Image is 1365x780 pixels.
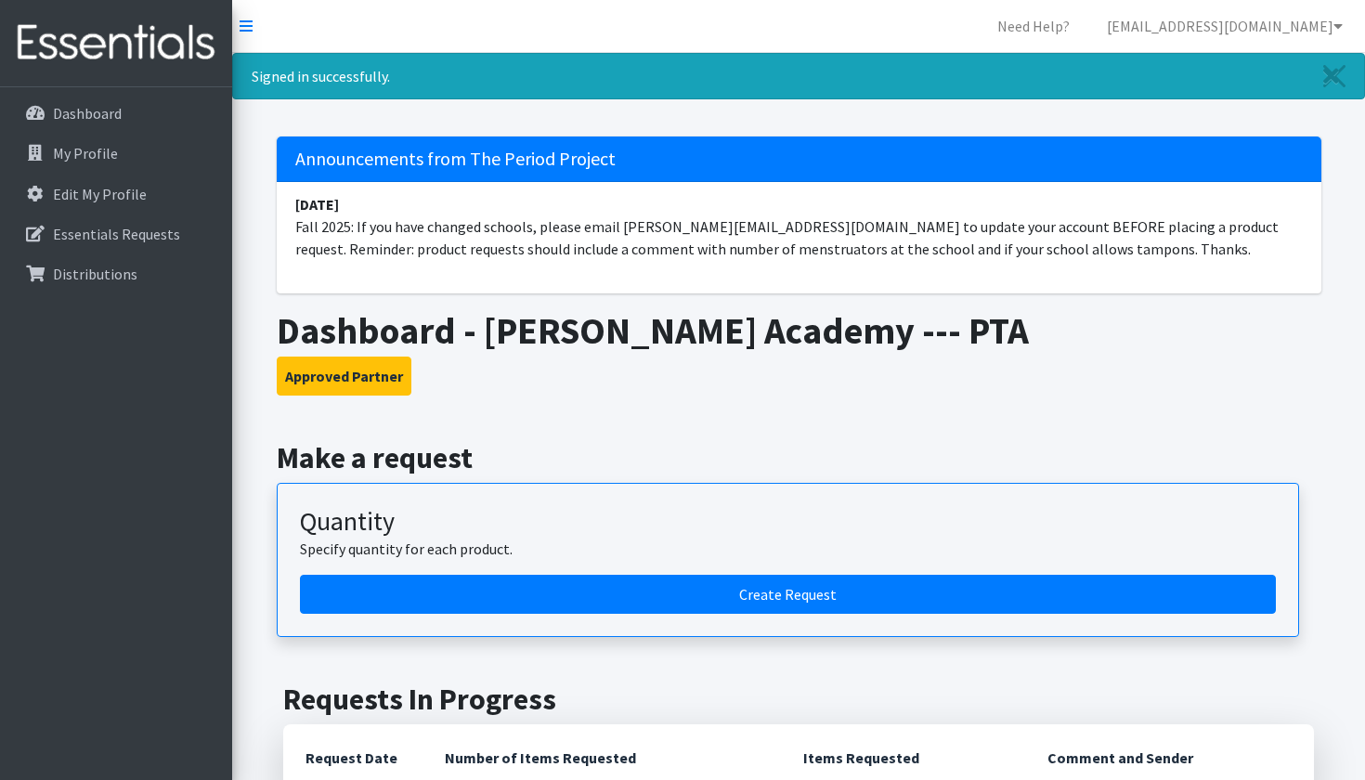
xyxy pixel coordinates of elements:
a: Edit My Profile [7,175,225,213]
h5: Announcements from The Period Project [277,136,1321,182]
button: Approved Partner [277,357,411,396]
p: Specify quantity for each product. [300,538,1276,560]
h1: Dashboard - [PERSON_NAME] Academy --- PTA [277,308,1321,353]
p: Edit My Profile [53,185,147,203]
a: Need Help? [982,7,1085,45]
p: My Profile [53,144,118,162]
h2: Make a request [277,440,1321,475]
div: Signed in successfully. [232,53,1365,99]
a: Close [1305,54,1364,98]
a: [EMAIL_ADDRESS][DOMAIN_NAME] [1092,7,1358,45]
p: Essentials Requests [53,225,180,243]
h3: Quantity [300,506,1276,538]
p: Distributions [53,265,137,283]
a: Dashboard [7,95,225,132]
img: HumanEssentials [7,12,225,74]
h2: Requests In Progress [283,682,1314,717]
a: Essentials Requests [7,215,225,253]
li: Fall 2025: If you have changed schools, please email [PERSON_NAME][EMAIL_ADDRESS][DOMAIN_NAME] to... [277,182,1321,271]
a: Create a request by quantity [300,575,1276,614]
p: Dashboard [53,104,122,123]
strong: [DATE] [295,195,339,214]
a: Distributions [7,255,225,292]
a: My Profile [7,135,225,172]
